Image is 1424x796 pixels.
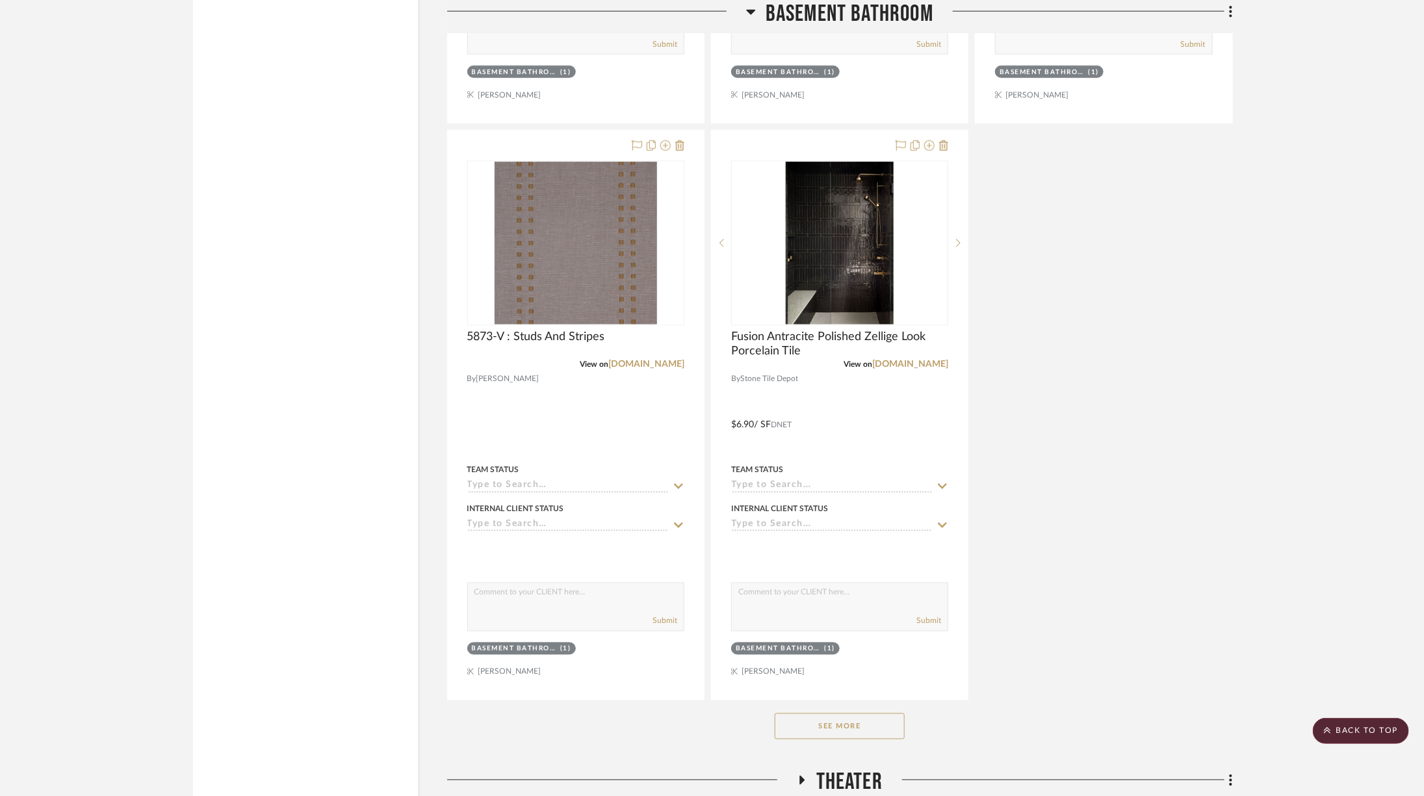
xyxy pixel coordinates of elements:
button: See More [775,713,905,739]
div: Basement Bathroom [736,68,822,77]
span: View on [580,360,608,368]
div: Internal Client Status [731,503,828,515]
div: Basement Bathroom [472,68,558,77]
button: Submit [916,38,941,50]
input: Type to Search… [467,481,669,493]
div: (1) [560,68,571,77]
div: (1) [824,644,835,654]
span: Fusion Antracite Polished Zellige Look Porcelain Tile [731,330,948,358]
button: Submit [916,615,941,627]
div: Basement Bathroom [1000,68,1085,77]
span: By [731,373,740,385]
div: Team Status [731,464,783,476]
button: Submit [653,615,677,627]
img: 5873-V : Studs And Stripes [495,162,657,325]
input: Type to Search… [731,520,933,532]
div: (1) [560,644,571,654]
scroll-to-top-button: BACK TO TOP [1313,718,1409,744]
div: Internal Client Status [467,503,564,515]
div: (1) [1089,68,1100,77]
div: Team Status [467,464,519,476]
a: [DOMAIN_NAME] [608,360,684,369]
a: [DOMAIN_NAME] [872,360,948,369]
div: (1) [824,68,835,77]
span: [PERSON_NAME] [476,373,539,385]
button: Submit [1181,38,1206,50]
span: View on [844,360,872,368]
input: Type to Search… [467,520,669,532]
div: Basement Bathroom [736,644,822,654]
div: Basement Bathroom [472,644,558,654]
input: Type to Search… [731,481,933,493]
span: Stone Tile Depot [740,373,798,385]
button: Submit [653,38,677,50]
span: By [467,373,476,385]
img: Fusion Antracite Polished Zellige Look Porcelain Tile [786,162,894,325]
span: 5873-V : Studs And Stripes [467,330,605,344]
